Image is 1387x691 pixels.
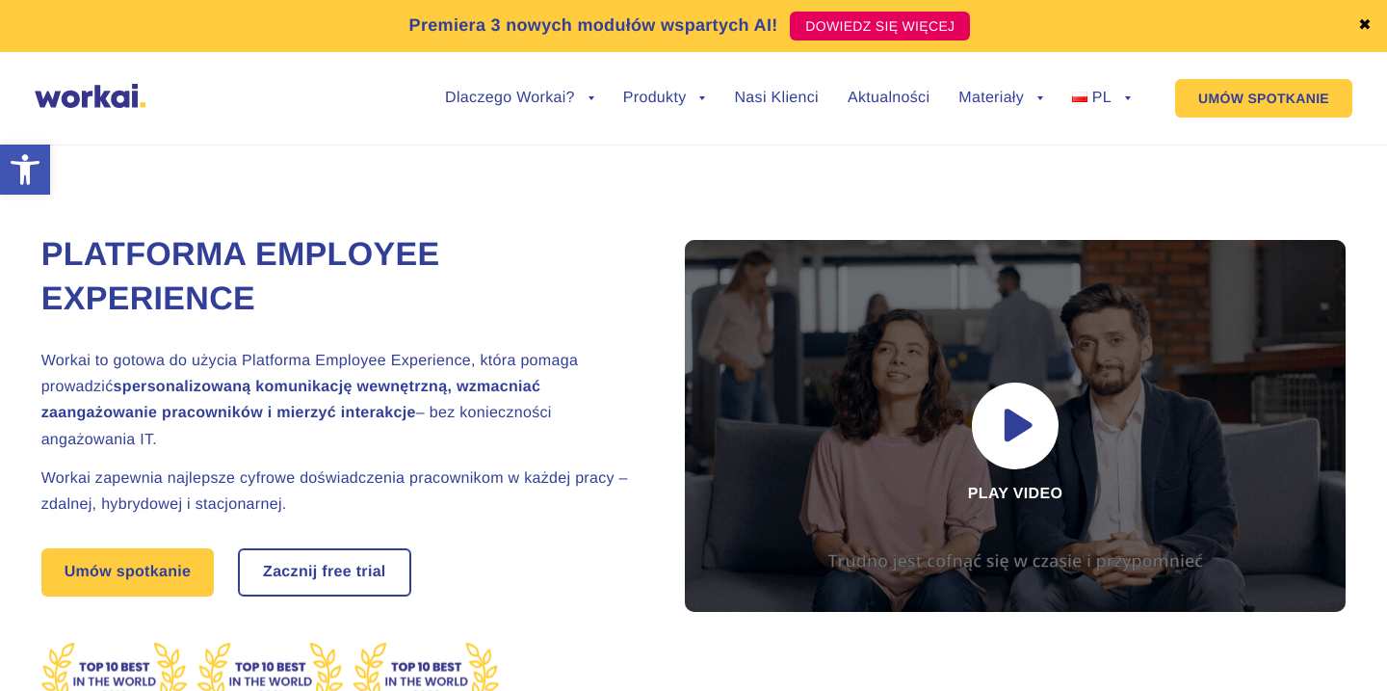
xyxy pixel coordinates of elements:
a: ✖ [1358,18,1372,34]
span: PL [1092,90,1112,106]
a: UMÓW SPOTKANIE [1175,79,1352,118]
strong: spersonalizowaną komunikację wewnętrzną, wzmacniać zaangażowanie pracowników i mierzyć interakcje [41,379,541,421]
a: Aktualności [848,91,929,106]
a: Produkty [623,91,706,106]
a: Umów spotkanie [41,548,215,597]
h2: Workai zapewnia najlepsze cyfrowe doświadczenia pracownikom w każdej pracy – zdalnej, hybrydowej ... [41,465,639,518]
a: Materiały [958,91,1043,106]
a: DOWIEDZ SIĘ WIĘCEJ [790,12,970,40]
div: Play video [685,240,1347,612]
a: Zacznij free trial [240,550,409,595]
h1: Platforma Employee Experience [41,233,639,322]
a: Nasi Klienci [734,91,818,106]
a: Dlaczego Workai? [445,91,594,106]
p: Premiera 3 nowych modułów wspartych AI! [409,13,778,39]
h2: Workai to gotowa do użycia Platforma Employee Experience, która pomaga prowadzić – bez koniecznoś... [41,348,639,453]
